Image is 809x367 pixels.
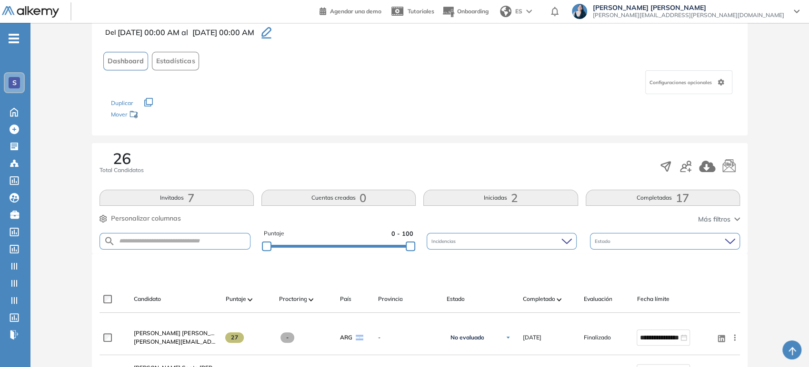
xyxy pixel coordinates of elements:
button: Cuentas creadas0 [261,190,416,206]
span: Más filtros [698,214,730,224]
span: 26 [113,151,131,166]
span: [DATE] 00:00 AM [192,27,254,38]
button: Dashboard [103,52,148,70]
span: Personalizar columnas [111,213,181,223]
span: Evaluación [583,295,612,303]
span: Fecha límite [637,295,669,303]
span: Incidencias [431,238,458,245]
img: arrow [526,10,532,13]
img: Logo [2,6,59,18]
a: [PERSON_NAME] [PERSON_NAME] [134,329,218,338]
span: Proctoring [279,295,307,303]
span: ARG [340,333,352,342]
span: Configuraciones opcionales [649,79,714,86]
div: Configuraciones opcionales [645,70,732,94]
span: Estado [446,295,464,303]
img: world [500,6,511,17]
span: [PERSON_NAME] [PERSON_NAME] [593,4,784,11]
button: Invitados7 [100,190,254,206]
span: Finalizado [583,333,610,342]
span: - [378,333,439,342]
span: No evaluado [450,334,484,341]
span: - [280,332,294,343]
img: ARG [356,335,363,340]
a: Agendar una demo [320,5,381,16]
span: Estado [595,238,612,245]
span: 0 - 100 [391,229,413,238]
span: Onboarding [457,8,489,15]
button: Personalizar columnas [100,213,181,223]
button: Completadas17 [586,190,740,206]
span: Agendar una demo [330,8,381,15]
span: Candidato [134,295,161,303]
div: Estado [590,233,740,250]
span: País [340,295,351,303]
span: ES [515,7,522,16]
span: Completado [522,295,555,303]
button: Onboarding [442,1,489,22]
span: Tutoriales [408,8,434,15]
span: Duplicar [111,99,133,106]
div: Incidencias [427,233,577,250]
img: [missing "en.ARROW_ALT" translation] [309,298,313,301]
button: Estadísticas [152,52,199,70]
span: Puntaje [225,295,246,303]
span: Provincia [378,295,402,303]
i: - [9,38,19,39]
span: al [181,27,188,38]
img: [missing "en.ARROW_ALT" translation] [248,298,252,301]
span: 27 [225,332,244,343]
span: [DATE] 00:00 AM [118,27,180,38]
span: [PERSON_NAME][EMAIL_ADDRESS][PERSON_NAME][DOMAIN_NAME] [134,338,218,346]
button: Iniciadas2 [423,190,578,206]
div: Mover [111,106,206,124]
span: Total Candidatos [100,166,144,174]
span: Puntaje [264,229,284,238]
span: [DATE] [522,333,541,342]
img: [missing "en.ARROW_ALT" translation] [557,298,561,301]
img: SEARCH_ALT [104,235,115,247]
span: [PERSON_NAME][EMAIL_ADDRESS][PERSON_NAME][DOMAIN_NAME] [593,11,784,19]
span: S [12,79,17,87]
span: Estadísticas [156,56,195,66]
span: Dashboard [108,56,144,66]
button: Más filtros [698,214,740,224]
img: Ícono de flecha [505,335,511,340]
span: Del [105,28,116,38]
span: [PERSON_NAME] [PERSON_NAME] [134,329,229,337]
